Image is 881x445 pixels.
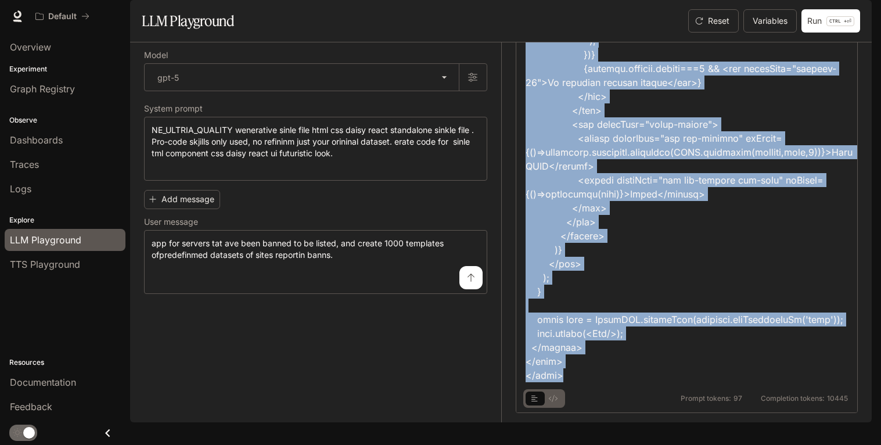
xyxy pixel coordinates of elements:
p: Default [48,12,77,21]
p: CTRL + [829,17,847,24]
button: Reset [688,9,739,33]
p: System prompt [144,105,203,113]
p: ⏎ [826,16,854,26]
div: gpt-5 [145,64,459,91]
h1: LLM Playground [142,9,234,33]
span: Completion tokens: [761,395,825,402]
p: gpt-5 [157,71,179,84]
span: 97 [733,395,742,402]
p: User message [144,218,198,226]
button: RunCTRL +⏎ [801,9,860,33]
div: basic tabs example [526,389,563,408]
span: Prompt tokens: [681,395,731,402]
button: Variables [743,9,797,33]
button: All workspaces [30,5,95,28]
p: Model [144,51,168,59]
span: 10445 [827,395,848,402]
button: Add message [144,190,220,209]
